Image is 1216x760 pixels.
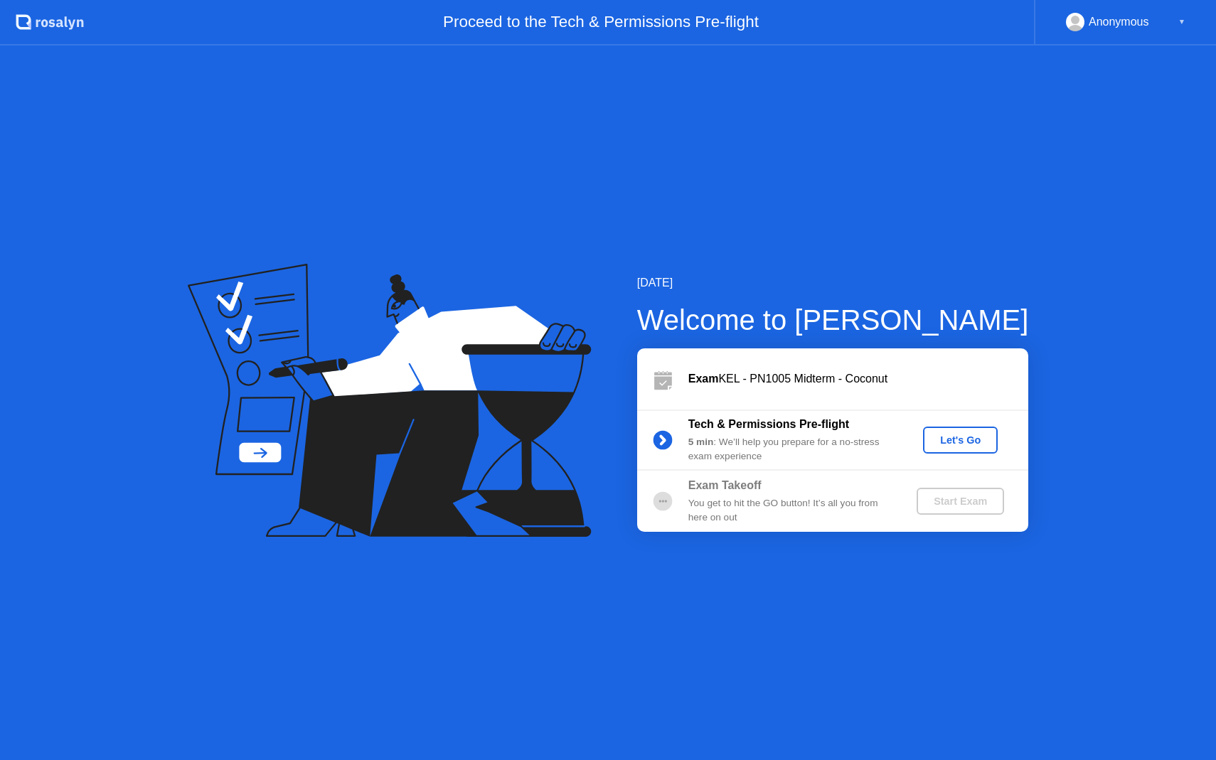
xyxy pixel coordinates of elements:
[637,299,1029,341] div: Welcome to [PERSON_NAME]
[637,274,1029,291] div: [DATE]
[1089,13,1149,31] div: Anonymous
[688,373,719,385] b: Exam
[688,418,849,430] b: Tech & Permissions Pre-flight
[923,427,998,454] button: Let's Go
[1178,13,1185,31] div: ▼
[929,434,992,446] div: Let's Go
[688,496,893,525] div: You get to hit the GO button! It’s all you from here on out
[688,437,714,447] b: 5 min
[688,479,762,491] b: Exam Takeoff
[922,496,998,507] div: Start Exam
[688,435,893,464] div: : We’ll help you prepare for a no-stress exam experience
[688,370,1028,387] div: KEL - PN1005 Midterm - Coconut
[917,488,1004,515] button: Start Exam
